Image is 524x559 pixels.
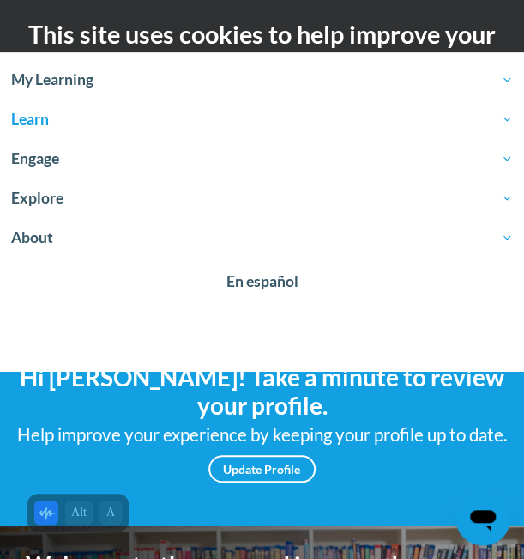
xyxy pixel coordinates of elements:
h4: Hi [PERSON_NAME]! Take a minute to review your profile. [13,363,511,421]
span: Engage [11,149,513,169]
h2: This site uses cookies to help improve your learning experience. [13,17,511,87]
div: Main menu [468,182,511,234]
span: Learn [11,109,513,130]
span: En español [226,272,298,290]
iframe: Button to launch messaging window [455,490,510,545]
span: About [11,228,513,248]
span: Explore [11,188,513,209]
div: Help improve your experience by keeping your profile up to date. [13,421,511,449]
a: Update Profile [208,455,316,483]
span: My Learning [11,70,513,90]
